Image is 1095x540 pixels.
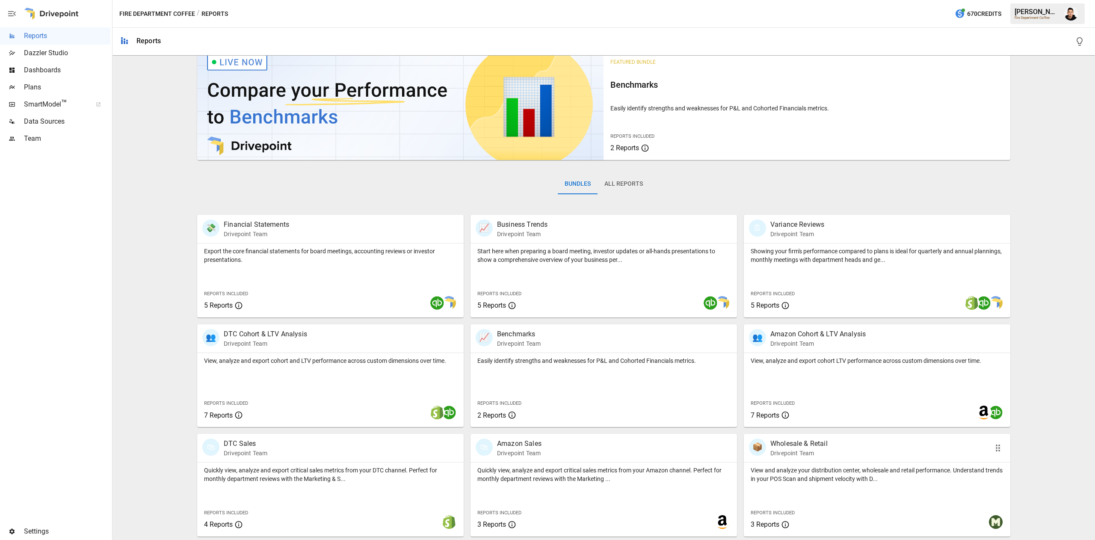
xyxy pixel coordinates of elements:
span: Reports Included [751,510,795,516]
p: Drivepoint Team [224,449,267,457]
p: Start here when preparing a board meeting, investor updates or all-hands presentations to show a ... [477,247,730,264]
div: 🛍 [202,439,219,456]
span: Dazzler Studio [24,48,110,58]
span: Reports Included [610,134,654,139]
img: video thumbnail [197,49,604,160]
div: 👥 [202,329,219,346]
span: Reports Included [204,291,248,297]
img: quickbooks [430,296,444,310]
span: 670 Credits [967,9,1001,19]
p: Financial Statements [224,220,289,230]
span: 5 Reports [204,301,233,309]
p: View, analyze and export cohort and LTV performance across custom dimensions over time. [204,356,457,365]
p: Easily identify strengths and weaknesses for P&L and Cohorted Financials metrics. [477,356,730,365]
div: Fire Department Coffee [1015,16,1059,20]
div: 🛍 [476,439,493,456]
div: 🗓 [749,220,766,237]
img: muffindata [989,515,1003,529]
span: Reports Included [204,401,248,406]
img: quickbooks [704,296,717,310]
button: Bundles [558,174,598,194]
span: Featured Bundle [610,59,656,65]
div: / [197,9,200,19]
span: 5 Reports [477,301,506,309]
p: Export the core financial statements for board meetings, accounting reviews or investor presentat... [204,247,457,264]
span: 2 Reports [610,144,639,152]
p: View, analyze and export cohort LTV performance across custom dimensions over time. [751,356,1003,365]
img: quickbooks [442,406,456,419]
img: Francisco Sanchez [1064,7,1078,21]
button: Francisco Sanchez [1059,2,1083,26]
p: Drivepoint Team [224,339,307,348]
p: DTC Cohort & LTV Analysis [224,329,307,339]
div: 👥 [749,329,766,346]
span: Team [24,134,110,144]
span: 2 Reports [477,411,506,419]
p: Amazon Cohort & LTV Analysis [770,329,866,339]
p: View and analyze your distribution center, wholesale and retail performance. Understand trends in... [751,466,1003,483]
span: 3 Reports [477,520,506,528]
span: Reports Included [751,291,795,297]
span: Reports Included [204,510,248,516]
span: ™ [61,98,67,109]
p: Drivepoint Team [224,230,289,238]
span: Plans [24,82,110,92]
p: Drivepoint Team [770,339,866,348]
span: Data Sources [24,116,110,127]
span: 7 Reports [751,411,779,419]
button: 670Credits [951,6,1005,22]
p: Quickly view, analyze and export critical sales metrics from your Amazon channel. Perfect for mon... [477,466,730,483]
p: Variance Reviews [770,220,824,230]
p: Drivepoint Team [770,449,828,457]
p: Amazon Sales [497,439,542,449]
p: Easily identify strengths and weaknesses for P&L and Cohorted Financials metrics. [610,104,1003,113]
h6: Benchmarks [610,78,1003,92]
div: Reports [136,37,161,45]
span: Reports Included [477,401,521,406]
div: 📈 [476,329,493,346]
div: 📦 [749,439,766,456]
span: SmartModel [24,99,86,110]
span: 3 Reports [751,520,779,528]
p: Showing your firm's performance compared to plans is ideal for quarterly and annual plannings, mo... [751,247,1003,264]
p: Drivepoint Team [497,449,542,457]
p: Wholesale & Retail [770,439,828,449]
img: shopify [965,296,979,310]
p: Drivepoint Team [497,230,547,238]
img: quickbooks [977,296,991,310]
button: Fire Department Coffee [119,9,195,19]
span: Reports Included [477,510,521,516]
p: Quickly view, analyze and export critical sales metrics from your DTC channel. Perfect for monthl... [204,466,457,483]
span: Dashboards [24,65,110,75]
img: smart model [442,296,456,310]
img: shopify [442,515,456,529]
img: smart model [716,296,729,310]
p: Business Trends [497,220,547,230]
span: 4 Reports [204,520,233,528]
div: 📈 [476,220,493,237]
p: Benchmarks [497,329,541,339]
span: Settings [24,526,110,537]
img: smart model [989,296,1003,310]
p: Drivepoint Team [497,339,541,348]
img: amazon [977,406,991,419]
img: shopify [430,406,444,419]
img: amazon [716,515,729,529]
div: [PERSON_NAME] [1015,8,1059,16]
span: Reports Included [477,291,521,297]
p: Drivepoint Team [770,230,824,238]
span: Reports [24,31,110,41]
p: DTC Sales [224,439,267,449]
button: All Reports [598,174,650,194]
span: Reports Included [751,401,795,406]
div: 💸 [202,220,219,237]
img: quickbooks [989,406,1003,419]
span: 5 Reports [751,301,779,309]
span: 7 Reports [204,411,233,419]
